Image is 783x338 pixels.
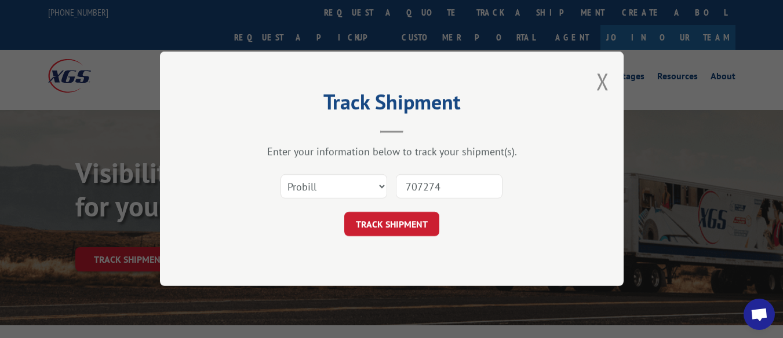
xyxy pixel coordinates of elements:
[218,145,566,159] div: Enter your information below to track your shipment(s).
[744,299,775,330] div: Open chat
[596,66,609,97] button: Close modal
[218,94,566,116] h2: Track Shipment
[344,212,439,237] button: TRACK SHIPMENT
[396,175,502,199] input: Number(s)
